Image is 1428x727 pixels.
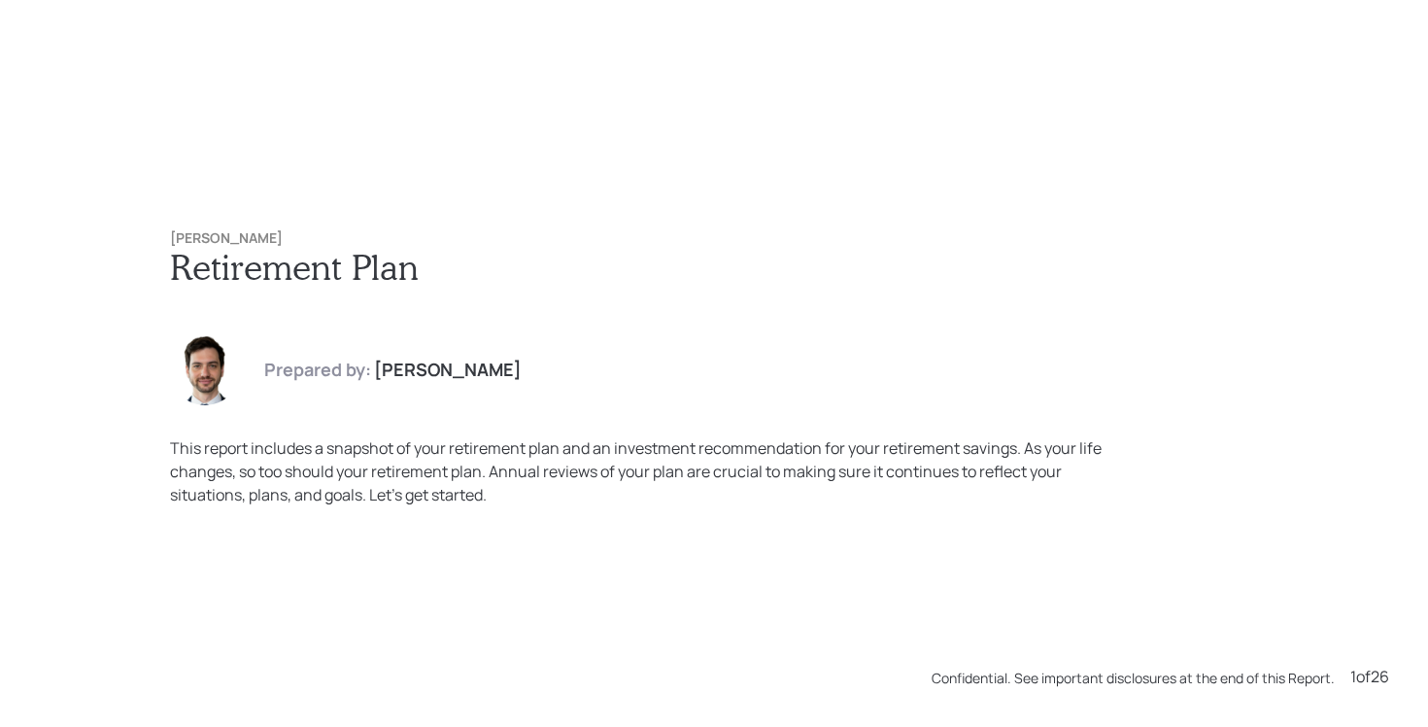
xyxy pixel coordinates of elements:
[170,335,240,405] img: jonah-coleman-headshot.png
[170,230,1258,247] h6: [PERSON_NAME]
[1350,665,1389,688] div: 1 of 26
[932,668,1335,688] div: Confidential. See important disclosures at the end of this Report.
[170,436,1134,506] div: This report includes a snapshot of your retirement plan and an investment recommendation for your...
[374,360,522,381] h4: [PERSON_NAME]
[170,246,1258,288] h1: Retirement Plan
[264,360,371,381] h4: Prepared by:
